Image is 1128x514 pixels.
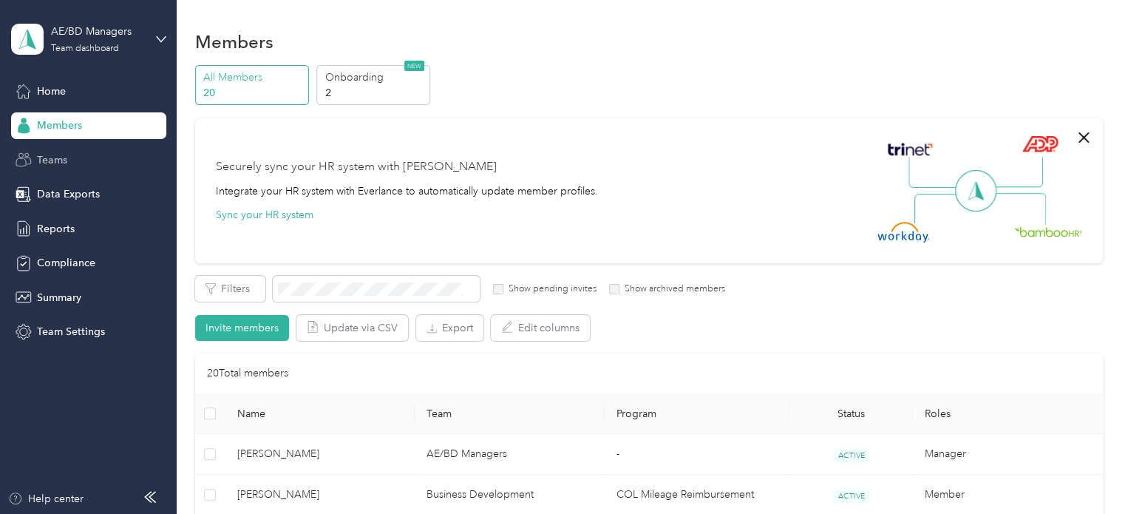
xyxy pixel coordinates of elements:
[619,283,725,296] label: Show archived members
[207,365,288,382] p: 20 Total members
[991,157,1043,188] img: Line Right Up
[1014,226,1082,237] img: BambooHR
[203,85,304,101] p: 20
[37,324,105,339] span: Team Settings
[605,393,789,434] th: Program
[491,315,590,341] button: Edit columns
[37,152,67,168] span: Teams
[216,183,598,199] div: Integrate your HR system with Everlance to automatically update member profiles.
[1045,431,1128,514] iframe: Everlance-gr Chat Button Frame
[216,158,497,176] div: Securely sync your HR system with [PERSON_NAME]
[195,315,289,341] button: Invite members
[325,70,426,85] p: Onboarding
[789,393,913,434] th: Status
[51,24,143,39] div: AE/BD Managers
[37,118,82,133] span: Members
[203,70,304,85] p: All Members
[908,157,960,189] img: Line Left Up
[195,276,265,302] button: Filters
[832,488,869,504] span: ACTIVE
[832,447,869,463] span: ACTIVE
[216,207,313,223] button: Sync your HR system
[503,283,597,296] label: Show pending invites
[237,446,404,462] span: [PERSON_NAME]
[877,222,929,243] img: Workday
[225,434,415,475] td: Amber Oliver
[37,186,100,202] span: Data Exports
[225,393,415,434] th: Name
[404,61,424,71] span: NEW
[37,255,95,271] span: Compliance
[37,221,75,237] span: Reports
[37,290,81,305] span: Summary
[994,193,1046,225] img: Line Right Down
[913,393,1103,434] th: Roles
[416,315,483,341] button: Export
[605,434,789,475] td: -
[51,44,119,53] div: Team dashboard
[325,85,426,101] p: 2
[8,491,84,507] button: Help center
[237,408,404,420] span: Name
[914,193,965,223] img: Line Left Down
[913,434,1103,475] td: Manager
[237,487,404,503] span: [PERSON_NAME]
[296,315,408,341] button: Update via CSV
[195,34,273,50] h1: Members
[415,393,605,434] th: Team
[415,434,605,475] td: AE/BD Managers
[1022,135,1058,152] img: ADP
[884,139,936,160] img: Trinet
[37,84,66,99] span: Home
